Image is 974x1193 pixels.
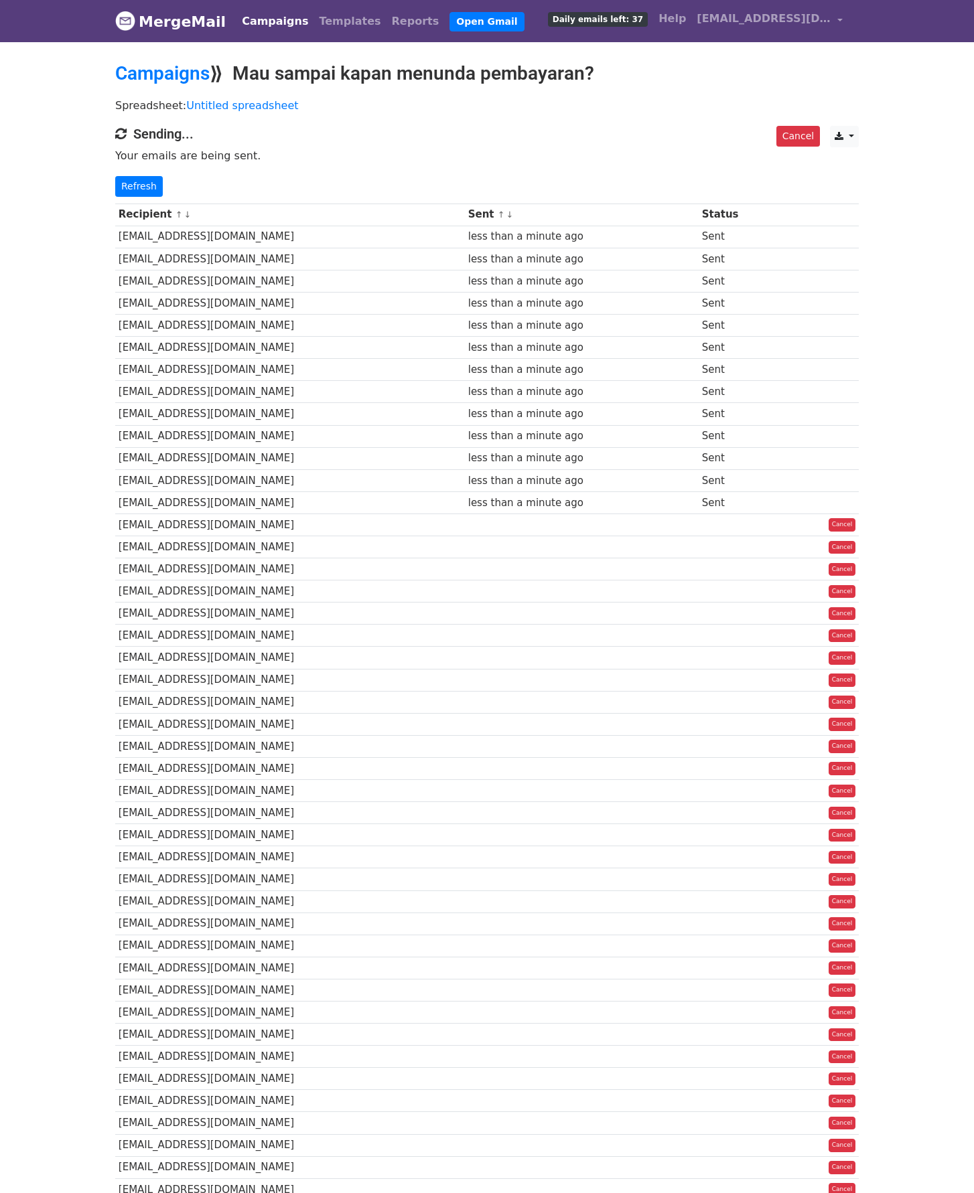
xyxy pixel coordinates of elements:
div: less than a minute ago [468,252,695,267]
td: [EMAIL_ADDRESS][DOMAIN_NAME] [115,536,465,558]
a: Cancel [829,917,856,931]
td: [EMAIL_ADDRESS][DOMAIN_NAME] [115,935,465,957]
div: less than a minute ago [468,406,695,422]
a: [EMAIL_ADDRESS][DOMAIN_NAME] [691,5,848,37]
td: [EMAIL_ADDRESS][DOMAIN_NAME] [115,802,465,824]
td: [EMAIL_ADDRESS][DOMAIN_NAME] [115,425,465,447]
td: [EMAIL_ADDRESS][DOMAIN_NAME] [115,979,465,1001]
td: [EMAIL_ADDRESS][DOMAIN_NAME] [115,248,465,270]
td: [EMAIL_ADDRESS][DOMAIN_NAME] [115,513,465,536]
td: [EMAIL_ADDRESS][DOMAIN_NAME] [115,403,465,425]
a: Cancel [829,607,856,621]
a: MergeMail [115,7,226,35]
a: Cancel [829,873,856,886]
td: [EMAIL_ADDRESS][DOMAIN_NAME] [115,603,465,625]
a: Cancel [829,1072,856,1086]
td: [EMAIL_ADDRESS][DOMAIN_NAME] [115,315,465,337]
a: Cancel [829,696,856,709]
a: Reports [387,8,445,35]
a: Cancel [829,629,856,643]
td: [EMAIL_ADDRESS][DOMAIN_NAME] [115,713,465,735]
div: less than a minute ago [468,384,695,400]
span: [EMAIL_ADDRESS][DOMAIN_NAME] [697,11,831,27]
p: Spreadsheet: [115,98,859,112]
td: Sent [699,491,782,513]
a: Cancel [829,807,856,820]
td: [EMAIL_ADDRESS][DOMAIN_NAME] [115,1134,465,1156]
a: Cancel [829,1095,856,1108]
a: Cancel [829,961,856,975]
td: [EMAIL_ADDRESS][DOMAIN_NAME] [115,1024,465,1046]
div: less than a minute ago [468,229,695,244]
td: [EMAIL_ADDRESS][DOMAIN_NAME] [115,735,465,757]
th: Status [699,204,782,226]
div: less than a minute ago [468,296,695,311]
td: [EMAIL_ADDRESS][DOMAIN_NAME] [115,824,465,846]
td: Sent [699,469,782,491]
td: [EMAIL_ADDRESS][DOMAIN_NAME] [115,359,465,381]
td: [EMAIL_ADDRESS][DOMAIN_NAME] [115,558,465,580]
a: Cancel [829,1028,856,1042]
td: Sent [699,315,782,337]
td: [EMAIL_ADDRESS][DOMAIN_NAME] [115,580,465,603]
a: Cancel [829,829,856,842]
div: less than a minute ago [468,495,695,511]
a: Cancel [829,740,856,753]
a: Cancel [829,541,856,554]
a: Cancel [829,851,856,864]
a: ↑ [176,210,183,220]
h4: Sending... [115,126,859,142]
a: Help [653,5,691,32]
td: [EMAIL_ADDRESS][DOMAIN_NAME] [115,647,465,669]
td: [EMAIL_ADDRESS][DOMAIN_NAME] [115,1090,465,1112]
td: [EMAIL_ADDRESS][DOMAIN_NAME] [115,669,465,691]
td: [EMAIL_ADDRESS][DOMAIN_NAME] [115,270,465,292]
td: [EMAIL_ADDRESS][DOMAIN_NAME] [115,846,465,868]
a: Cancel [829,1117,856,1130]
td: Sent [699,248,782,270]
a: Refresh [115,176,163,197]
a: Daily emails left: 37 [543,5,653,32]
td: [EMAIL_ADDRESS][DOMAIN_NAME] [115,625,465,647]
a: Cancel [829,585,856,599]
a: Cancel [829,651,856,665]
a: Cancel [829,1006,856,1020]
h2: ⟫ Mau sampai kapan menunda pembayaran? [115,62,859,85]
td: [EMAIL_ADDRESS][DOMAIN_NAME] [115,1068,465,1090]
a: ↑ [498,210,505,220]
a: ↓ [184,210,191,220]
div: less than a minute ago [468,473,695,489]
a: Cancel [829,1161,856,1174]
td: Sent [699,292,782,314]
td: [EMAIL_ADDRESS][DOMAIN_NAME] [115,1156,465,1178]
td: [EMAIL_ADDRESS][DOMAIN_NAME] [115,491,465,513]
a: Cancel [776,126,820,147]
div: less than a minute ago [468,451,695,466]
p: Your emails are being sent. [115,149,859,163]
td: Sent [699,403,782,425]
td: [EMAIL_ADDRESS][DOMAIN_NAME] [115,381,465,403]
a: Cancel [829,518,856,532]
a: Templates [314,8,386,35]
td: [EMAIL_ADDRESS][DOMAIN_NAME] [115,912,465,935]
a: ↓ [506,210,514,220]
td: [EMAIL_ADDRESS][DOMAIN_NAME] [115,957,465,979]
td: Sent [699,226,782,248]
a: Cancel [829,1050,856,1064]
td: [EMAIL_ADDRESS][DOMAIN_NAME] [115,890,465,912]
td: [EMAIL_ADDRESS][DOMAIN_NAME] [115,1046,465,1068]
a: Cancel [829,718,856,731]
a: Open Gmail [449,12,524,31]
a: Cancel [829,785,856,798]
a: Cancel [829,1139,856,1152]
td: [EMAIL_ADDRESS][DOMAIN_NAME] [115,757,465,779]
div: less than a minute ago [468,318,695,333]
th: Recipient [115,204,465,226]
td: Sent [699,425,782,447]
div: less than a minute ago [468,274,695,289]
div: less than a minute ago [468,340,695,355]
td: Sent [699,270,782,292]
td: [EMAIL_ADDRESS][DOMAIN_NAME] [115,1001,465,1023]
td: [EMAIL_ADDRESS][DOMAIN_NAME] [115,868,465,890]
td: [EMAIL_ADDRESS][DOMAIN_NAME] [115,447,465,469]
